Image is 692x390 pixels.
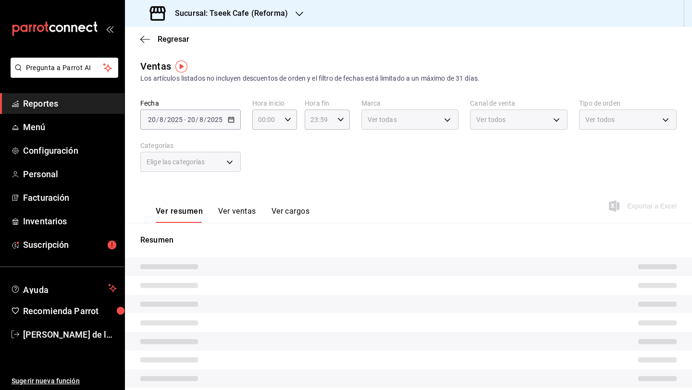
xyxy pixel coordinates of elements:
a: Pregunta a Parrot AI [7,70,118,80]
span: - [184,116,186,123]
span: Personal [23,168,117,181]
span: Sugerir nueva función [12,376,117,386]
label: Hora inicio [252,100,297,107]
label: Categorías [140,142,241,149]
button: Pregunta a Parrot AI [11,58,118,78]
span: Ayuda [23,282,104,294]
input: -- [159,116,164,123]
span: / [156,116,159,123]
span: Facturación [23,191,117,204]
span: Reportes [23,97,117,110]
input: -- [199,116,204,123]
input: -- [148,116,156,123]
h3: Sucursal: Tseek Cafe (Reforma) [167,8,288,19]
span: Elige las categorías [147,157,205,167]
img: Tooltip marker [175,61,187,73]
label: Tipo de orden [579,100,677,107]
span: Recomienda Parrot [23,305,117,317]
span: Menú [23,121,117,134]
span: Suscripción [23,238,117,251]
div: navigation tabs [156,207,309,223]
span: Regresar [158,35,189,44]
span: Pregunta a Parrot AI [26,63,103,73]
span: Ver todos [476,115,506,124]
button: Ver resumen [156,207,203,223]
span: / [164,116,167,123]
input: ---- [207,116,223,123]
span: Ver todas [368,115,397,124]
button: Ver ventas [218,207,256,223]
button: Regresar [140,35,189,44]
input: -- [187,116,196,123]
button: Ver cargos [272,207,310,223]
input: ---- [167,116,183,123]
span: / [196,116,198,123]
label: Canal de venta [470,100,568,107]
span: Inventarios [23,215,117,228]
div: Los artículos listados no incluyen descuentos de orden y el filtro de fechas está limitado a un m... [140,73,677,84]
span: / [204,116,207,123]
span: Configuración [23,144,117,157]
label: Marca [361,100,459,107]
span: Ver todos [585,115,615,124]
button: open_drawer_menu [106,25,113,33]
label: Fecha [140,100,241,107]
div: Ventas [140,59,171,73]
label: Hora fin [305,100,349,107]
span: [PERSON_NAME] de la [PERSON_NAME] [23,328,117,341]
p: Resumen [140,234,677,246]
